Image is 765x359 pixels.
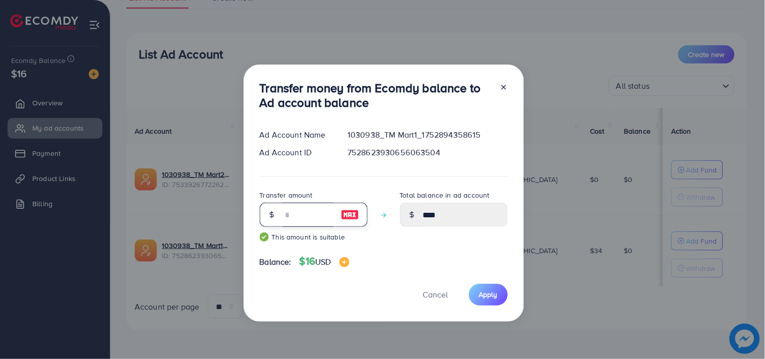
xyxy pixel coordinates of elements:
[252,147,340,158] div: Ad Account ID
[339,129,515,141] div: 1030938_TM Mart1_1752894358615
[315,256,331,267] span: USD
[339,257,349,267] img: image
[479,289,498,300] span: Apply
[260,232,269,242] img: guide
[341,209,359,221] img: image
[260,256,291,268] span: Balance:
[260,232,368,242] small: This amount is suitable
[423,289,448,300] span: Cancel
[260,190,313,200] label: Transfer amount
[260,81,492,110] h3: Transfer money from Ecomdy balance to Ad account balance
[410,284,461,306] button: Cancel
[400,190,490,200] label: Total balance in ad account
[300,255,349,268] h4: $16
[339,147,515,158] div: 7528623930656063504
[252,129,340,141] div: Ad Account Name
[469,284,508,306] button: Apply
